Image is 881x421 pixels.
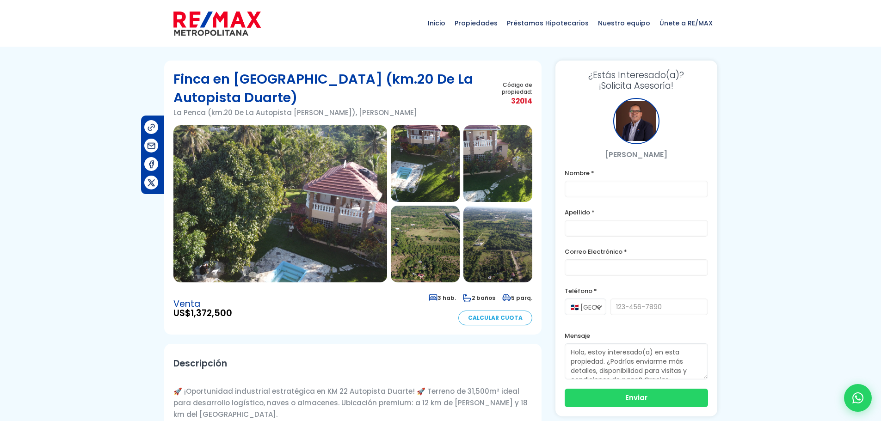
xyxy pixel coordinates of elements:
span: 3 hab. [429,294,456,302]
a: Calcular Cuota [458,311,532,325]
h1: Finca en [GEOGRAPHIC_DATA] (km.20 De La Autopista Duarte) [173,70,487,107]
h3: ¡Solicita Asesoría! [565,70,708,91]
span: Inicio [423,9,450,37]
span: 5 parq. [502,294,532,302]
img: Finca en La Penca (km.20 De La Autopista Duarte) [463,125,532,202]
span: Código de propiedad: [487,81,532,95]
span: Únete a RE/MAX [655,9,717,37]
p: La Penca (km.20 De La Autopista [PERSON_NAME]), [PERSON_NAME] [173,107,487,118]
button: Enviar [565,389,708,407]
span: 1,372,500 [191,307,232,319]
img: Compartir [147,178,156,188]
img: Compartir [147,122,156,132]
input: 123-456-7890 [610,299,708,315]
span: 2 baños [463,294,495,302]
label: Nombre * [565,167,708,179]
span: ¿Estás Interesado(a)? [565,70,708,80]
span: Nuestro equipo [593,9,655,37]
h2: Descripción [173,353,532,374]
img: Finca en La Penca (km.20 De La Autopista Duarte) [173,125,387,282]
img: remax-metropolitana-logo [173,10,261,37]
p: 🚀 ¡Oportunidad industrial estratégica en KM 22 Autopista Duarte! 🚀 Terreno de 31,500m² ideal para... [173,385,532,420]
label: Mensaje [565,330,708,342]
span: Venta [173,299,232,309]
span: Propiedades [450,9,502,37]
div: Hugo Pagan [613,98,659,144]
span: 32014 [487,95,532,107]
img: Finca en La Penca (km.20 De La Autopista Duarte) [391,125,460,202]
textarea: Hola, estoy interesado(a) en esta propiedad. ¿Podrías enviarme más detalles, disponibilidad para ... [565,343,708,379]
img: Finca en La Penca (km.20 De La Autopista Duarte) [391,206,460,282]
span: Préstamos Hipotecarios [502,9,593,37]
label: Correo Electrónico * [565,246,708,257]
p: [PERSON_NAME] [565,149,708,160]
label: Apellido * [565,207,708,218]
label: Teléfono * [565,285,708,297]
span: US$ [173,309,232,318]
img: Compartir [147,159,156,169]
img: Compartir [147,141,156,151]
img: Finca en La Penca (km.20 De La Autopista Duarte) [463,206,532,282]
